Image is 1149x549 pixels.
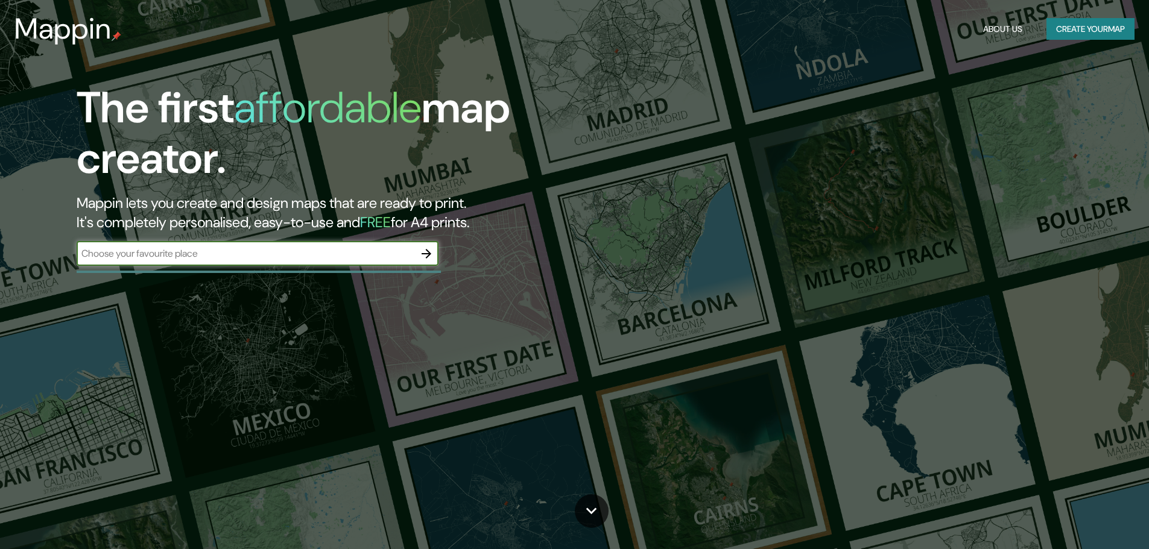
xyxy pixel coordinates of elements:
[14,12,112,46] h3: Mappin
[978,18,1027,40] button: About Us
[360,213,391,231] h5: FREE
[77,246,414,260] input: Choose your favourite place
[1042,502,1136,536] iframe: Help widget launcher
[77,83,651,193] h1: The first map creator.
[77,193,651,232] h2: Mappin lets you create and design maps that are ready to print. It's completely personalised, eas...
[234,80,422,136] h1: affordable
[112,31,121,41] img: mappin-pin
[1046,18,1135,40] button: Create yourmap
